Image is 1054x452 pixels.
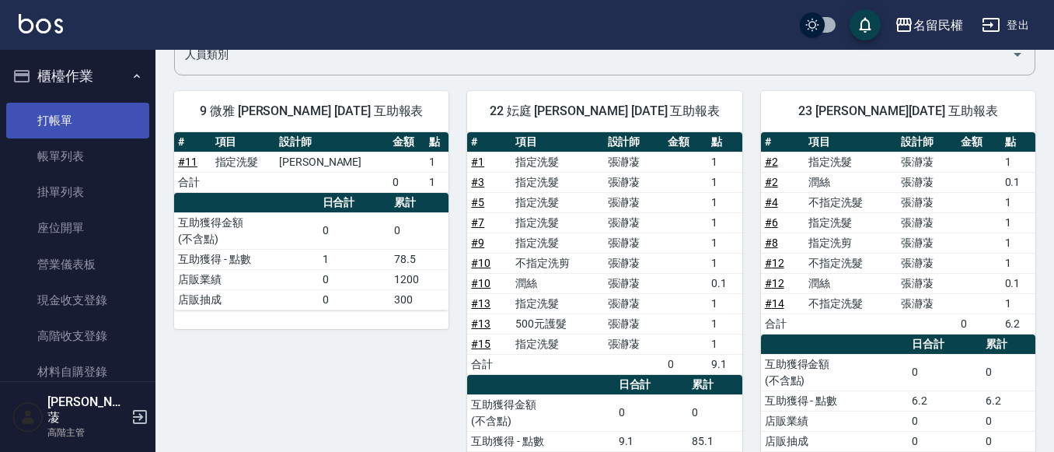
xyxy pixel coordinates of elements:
td: 1 [425,172,448,192]
td: 1 [1001,212,1035,233]
td: 指定洗髮 [511,233,604,253]
td: 張瀞蓤 [897,253,957,273]
td: 張瀞蓤 [604,273,664,293]
td: 張瀞蓤 [897,152,957,172]
th: 日合計 [319,193,391,213]
td: 0 [615,394,689,431]
th: # [174,132,211,152]
td: 張瀞蓤 [604,172,664,192]
td: 1 [707,233,742,253]
td: 張瀞蓤 [604,152,664,172]
td: 互助獲得 - 點數 [467,431,614,451]
a: #15 [471,338,490,350]
td: 9.1 [707,354,742,374]
input: 人員名稱 [181,41,1005,68]
td: 指定洗髮 [804,152,897,172]
td: 0 [908,354,982,391]
th: # [761,132,804,152]
td: 張瀞蓤 [897,273,957,293]
button: 名留民權 [888,9,969,41]
th: 設計師 [897,132,957,152]
a: 現金收支登錄 [6,282,149,318]
td: 1 [707,293,742,314]
td: 張瀞蓤 [604,334,664,354]
td: 不指定洗髮 [804,192,897,212]
th: 金額 [957,132,1000,152]
td: 指定洗髮 [511,293,604,314]
td: 0 [957,314,1000,334]
td: 不指定洗髮 [804,293,897,314]
td: 0 [908,431,982,451]
a: #10 [471,277,490,289]
td: 指定洗髮 [511,172,604,192]
img: Logo [19,14,63,33]
a: #2 [765,176,778,188]
td: 潤絲 [511,273,604,293]
td: 張瀞蓤 [897,192,957,212]
a: #6 [765,216,778,229]
td: 0.1 [707,273,742,293]
td: 不指定洗剪 [511,253,604,273]
td: 300 [390,289,448,310]
td: 1 [1001,233,1035,253]
h5: [PERSON_NAME]蓤 [47,394,127,426]
td: 指定洗剪 [804,233,897,253]
td: 張瀞蓤 [604,293,664,314]
td: 6.2 [1001,314,1035,334]
span: 23 [PERSON_NAME][DATE] 互助報表 [780,103,1017,119]
td: 0 [982,411,1035,431]
a: #13 [471,317,490,330]
table: a dense table [174,132,448,193]
a: #7 [471,216,484,229]
td: 1 [707,253,742,273]
td: 1 [1001,293,1035,314]
td: 0.1 [1001,273,1035,293]
td: 互助獲得 - 點數 [174,249,319,269]
a: #11 [178,156,197,168]
td: 互助獲得金額 (不含點) [467,394,614,431]
th: 日合計 [615,375,689,395]
td: 1 [707,172,742,192]
td: 張瀞蓤 [897,233,957,253]
th: 項目 [804,132,897,152]
button: Open [1005,42,1030,67]
td: 潤絲 [804,172,897,192]
td: 1 [425,152,448,172]
td: 6.2 [982,391,1035,411]
a: #3 [471,176,484,188]
td: 互助獲得金額 (不含點) [761,354,908,391]
td: 1200 [390,269,448,289]
a: #2 [765,156,778,168]
td: 0 [390,212,448,249]
td: 合計 [467,354,511,374]
button: 櫃檯作業 [6,56,149,96]
td: 張瀞蓤 [604,233,664,253]
td: 0 [688,394,742,431]
td: 合計 [174,172,211,192]
td: 張瀞蓤 [897,212,957,233]
td: 1 [707,192,742,212]
a: #10 [471,257,490,269]
td: 店販抽成 [761,431,908,451]
th: 累計 [390,193,448,213]
a: #8 [765,237,778,249]
td: 0 [319,269,391,289]
button: 登出 [975,11,1035,40]
table: a dense table [174,193,448,310]
td: 指定洗髮 [511,152,604,172]
td: 指定洗髮 [511,212,604,233]
a: #4 [765,196,778,208]
div: 名留民權 [913,16,963,35]
td: 1 [707,334,742,354]
th: 金額 [664,132,707,152]
p: 高階主管 [47,426,127,440]
th: 項目 [211,132,275,152]
a: #13 [471,297,490,310]
td: 0 [982,431,1035,451]
td: 85.1 [688,431,742,451]
table: a dense table [761,335,1035,452]
th: 點 [425,132,448,152]
td: 不指定洗髮 [804,253,897,273]
td: 0 [389,172,426,192]
td: 0 [908,411,982,431]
